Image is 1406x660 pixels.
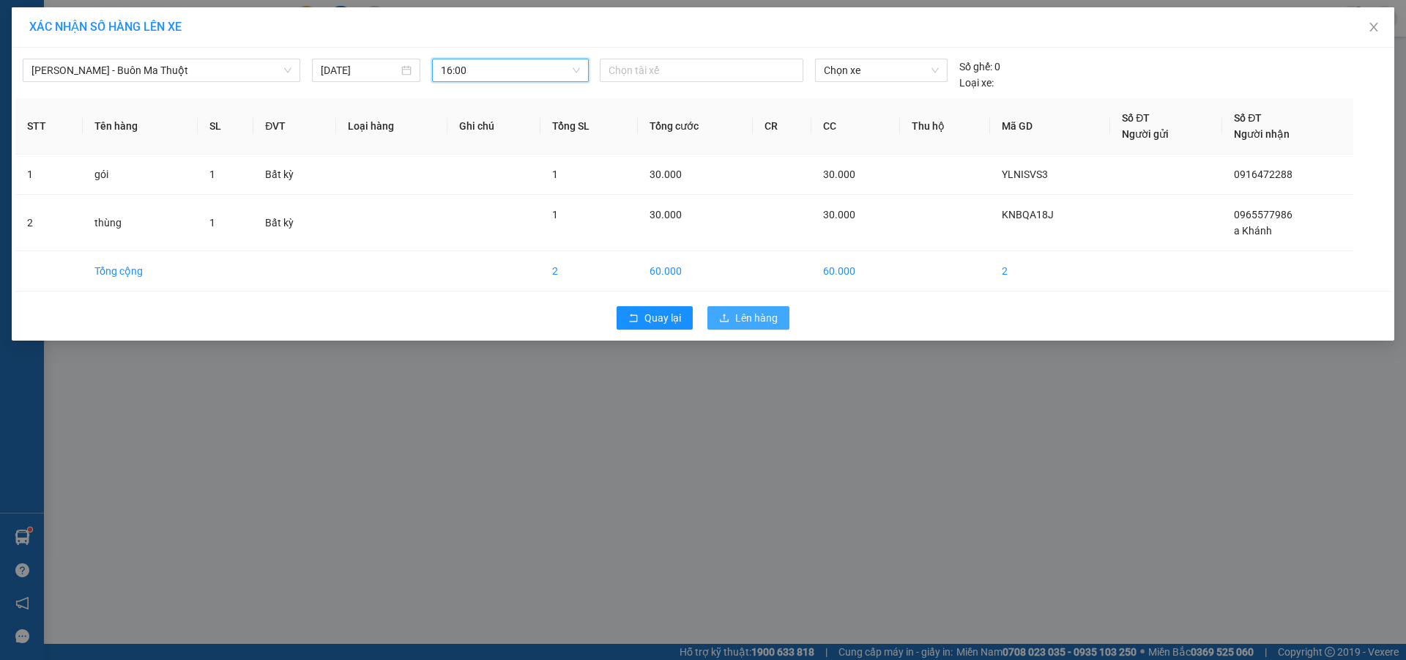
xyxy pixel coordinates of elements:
[811,251,900,292] td: 60.000
[959,59,992,75] span: Số ghế:
[990,98,1110,155] th: Mã GD
[83,155,197,195] td: gói
[628,313,639,325] span: rollback
[83,98,197,155] th: Tên hàng
[650,209,682,220] span: 30.000
[1002,209,1054,220] span: KNBQA18J
[441,59,580,81] span: 16:00
[321,62,398,78] input: 13/08/2025
[900,98,990,155] th: Thu hộ
[198,98,254,155] th: SL
[707,306,789,330] button: uploadLên hàng
[540,251,637,292] td: 2
[1234,112,1262,124] span: Số ĐT
[1368,21,1380,33] span: close
[1234,168,1292,180] span: 0916472288
[638,251,754,292] td: 60.000
[83,251,197,292] td: Tổng cộng
[1002,168,1048,180] span: YLNISVS3
[1353,7,1394,48] button: Close
[209,168,215,180] span: 1
[209,217,215,229] span: 1
[447,98,541,155] th: Ghi chú
[811,98,900,155] th: CC
[31,59,291,81] span: Gia Nghĩa - Buôn Ma Thuột
[552,209,558,220] span: 1
[959,75,994,91] span: Loại xe:
[1122,128,1169,140] span: Người gửi
[29,20,182,34] span: XÁC NHẬN SỐ HÀNG LÊN XE
[650,168,682,180] span: 30.000
[253,155,336,195] td: Bất kỳ
[253,98,336,155] th: ĐVT
[1122,112,1150,124] span: Số ĐT
[1234,209,1292,220] span: 0965577986
[823,209,855,220] span: 30.000
[959,59,1000,75] div: 0
[644,310,681,326] span: Quay lại
[15,98,83,155] th: STT
[1234,128,1290,140] span: Người nhận
[753,98,811,155] th: CR
[540,98,637,155] th: Tổng SL
[823,168,855,180] span: 30.000
[735,310,778,326] span: Lên hàng
[1234,225,1272,237] span: a Khánh
[552,168,558,180] span: 1
[638,98,754,155] th: Tổng cước
[719,313,729,325] span: upload
[83,195,197,251] td: thùng
[617,306,693,330] button: rollbackQuay lại
[253,195,336,251] td: Bất kỳ
[824,59,938,81] span: Chọn xe
[336,98,447,155] th: Loại hàng
[990,251,1110,292] td: 2
[15,195,83,251] td: 2
[15,155,83,195] td: 1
